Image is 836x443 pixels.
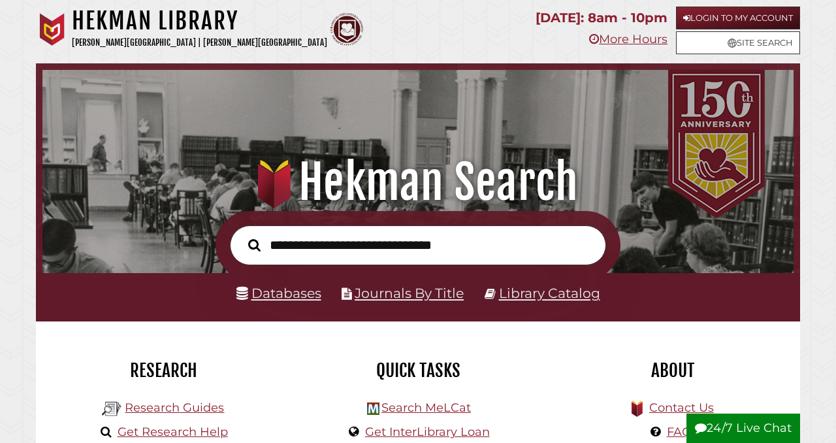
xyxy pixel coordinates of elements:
p: [DATE]: 8am - 10pm [536,7,667,29]
a: Get Research Help [118,425,228,439]
img: Calvin Theological Seminary [330,13,363,46]
img: Calvin University [36,13,69,46]
h1: Hekman Library [72,7,327,35]
i: Search [248,238,261,252]
button: Search [242,235,267,254]
img: Hekman Library Logo [367,402,379,415]
a: Site Search [676,31,800,54]
a: Contact Us [649,401,714,415]
h2: About [555,359,790,382]
a: Databases [236,285,321,301]
a: Login to My Account [676,7,800,29]
a: Search MeLCat [381,401,471,415]
a: More Hours [589,32,667,46]
a: Journals By Title [355,285,464,301]
p: [PERSON_NAME][GEOGRAPHIC_DATA] | [PERSON_NAME][GEOGRAPHIC_DATA] [72,35,327,50]
a: Research Guides [125,401,224,415]
h2: Quick Tasks [300,359,536,382]
h1: Hekman Search [55,154,781,211]
a: Library Catalog [499,285,600,301]
a: FAQs [667,425,698,439]
h2: Research [46,359,281,382]
img: Hekman Library Logo [102,399,121,419]
a: Get InterLibrary Loan [365,425,490,439]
